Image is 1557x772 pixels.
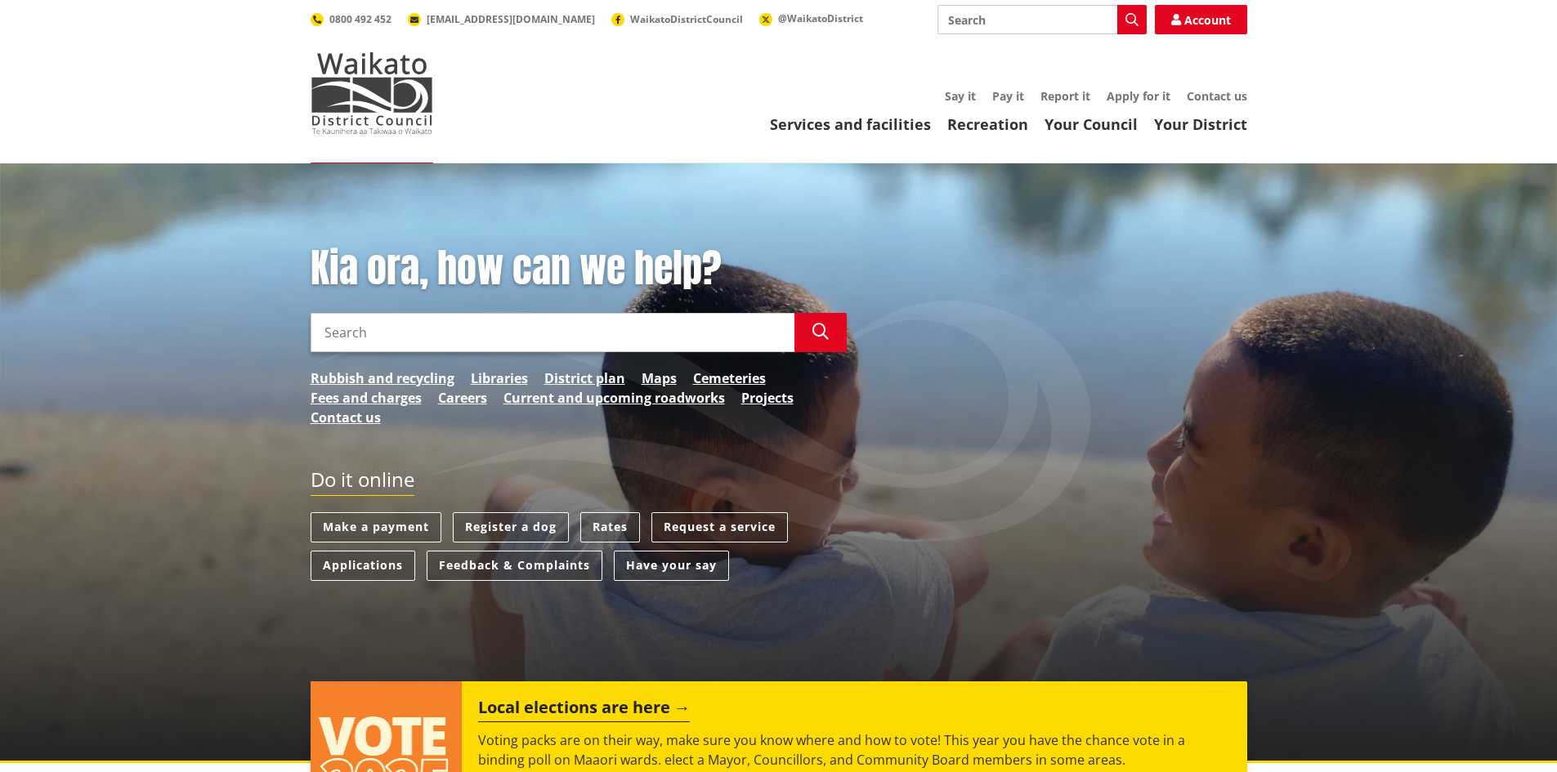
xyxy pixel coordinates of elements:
a: Applications [311,551,415,581]
a: Have your say [614,551,729,581]
img: Waikato District Council - Te Kaunihera aa Takiwaa o Waikato [311,52,433,134]
a: Your Council [1045,114,1138,134]
a: Projects [741,388,794,408]
a: Your District [1154,114,1247,134]
a: District plan [544,368,625,388]
a: Feedback & Complaints [427,551,602,581]
a: Rates [580,512,640,542]
span: 0800 492 452 [329,12,391,26]
a: Recreation [947,114,1028,134]
a: [EMAIL_ADDRESS][DOMAIN_NAME] [408,12,595,26]
a: Contact us [311,408,381,427]
p: Voting packs are on their way, make sure you know where and how to vote! This year you have the c... [478,730,1230,770]
a: Pay it [992,88,1024,104]
a: Request a service [651,512,788,542]
a: WaikatoDistrictCouncil [611,12,743,26]
a: Careers [438,388,487,408]
h1: Kia ora, how can we help? [311,245,847,292]
a: Make a payment [311,512,441,542]
a: Services and facilities [770,114,931,134]
a: @WaikatoDistrict [759,11,863,25]
input: Search input [937,5,1147,34]
a: Account [1155,5,1247,34]
a: Maps [642,368,677,388]
span: [EMAIL_ADDRESS][DOMAIN_NAME] [427,12,595,26]
h2: Local elections are here [478,698,690,722]
a: Apply for it [1107,88,1170,104]
a: Contact us [1187,88,1247,104]
span: WaikatoDistrictCouncil [630,12,743,26]
input: Search input [311,313,794,352]
a: Rubbish and recycling [311,368,454,388]
a: Cemeteries [693,368,766,388]
a: Fees and charges [311,388,422,408]
a: Current and upcoming roadworks [503,388,725,408]
a: Report it [1040,88,1090,104]
span: @WaikatoDistrict [778,11,863,25]
a: Libraries [471,368,528,388]
a: 0800 492 452 [311,12,391,26]
a: Register a dog [453,512,569,542]
h2: Do it online [311,468,414,497]
a: Say it [945,88,976,104]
